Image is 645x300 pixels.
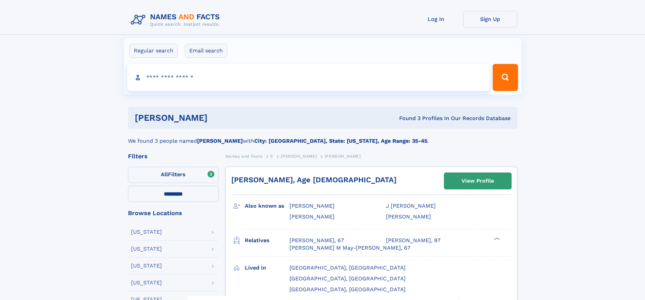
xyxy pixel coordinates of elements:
[254,138,427,144] b: City: [GEOGRAPHIC_DATA], State: [US_STATE], Age Range: 35-45
[161,171,168,178] span: All
[386,203,436,209] span: J [PERSON_NAME]
[289,213,335,220] span: [PERSON_NAME]
[128,11,225,29] img: Logo Names and Facts
[463,11,517,27] a: Sign Up
[131,280,162,285] div: [US_STATE]
[289,203,335,209] span: [PERSON_NAME]
[289,244,410,252] a: [PERSON_NAME] M May-[PERSON_NAME], 67
[185,44,227,58] label: Email search
[289,286,406,293] span: [GEOGRAPHIC_DATA], [GEOGRAPHIC_DATA]
[303,115,511,122] div: Found 3 Profiles In Our Records Database
[135,114,303,122] h1: [PERSON_NAME]
[127,64,490,91] input: search input
[197,138,243,144] b: [PERSON_NAME]
[281,152,317,160] a: [PERSON_NAME]
[444,173,511,189] a: View Profile
[225,152,263,160] a: Names and Facts
[409,11,463,27] a: Log In
[129,44,178,58] label: Regular search
[128,210,219,216] div: Browse Locations
[245,235,289,246] h3: Relatives
[386,237,440,244] a: [PERSON_NAME], 97
[386,213,431,220] span: [PERSON_NAME]
[289,264,406,271] span: [GEOGRAPHIC_DATA], [GEOGRAPHIC_DATA]
[231,176,396,184] a: [PERSON_NAME], Age [DEMOGRAPHIC_DATA]
[270,154,273,159] span: S
[128,167,219,183] label: Filters
[245,262,289,274] h3: Lived in
[289,275,406,282] span: [GEOGRAPHIC_DATA], [GEOGRAPHIC_DATA]
[128,153,219,159] div: Filters
[492,236,500,241] div: ❯
[131,246,162,252] div: [US_STATE]
[131,263,162,269] div: [US_STATE]
[270,152,273,160] a: S
[493,64,518,91] button: Search Button
[131,229,162,235] div: [US_STATE]
[128,129,517,145] div: We found 3 people named with .
[325,154,361,159] span: [PERSON_NAME]
[245,200,289,212] h3: Also known as
[461,173,494,189] div: View Profile
[281,154,317,159] span: [PERSON_NAME]
[289,237,344,244] a: [PERSON_NAME], 67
